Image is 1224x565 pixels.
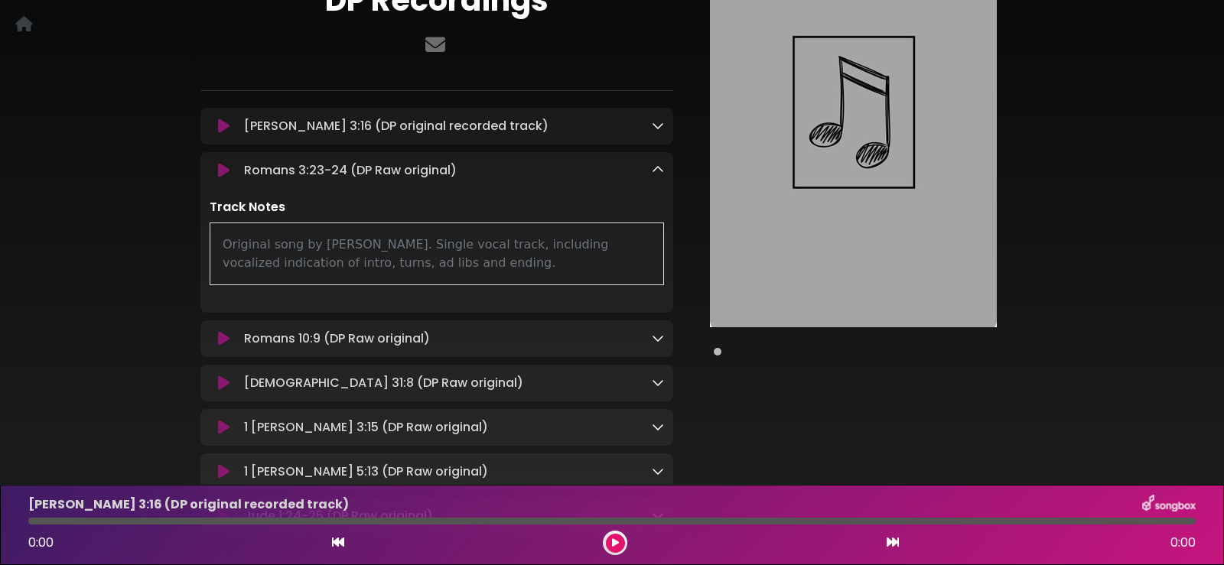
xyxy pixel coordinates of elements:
span: 0:00 [1170,534,1196,552]
p: 1 [PERSON_NAME] 3:15 (DP Raw original) [244,418,488,437]
p: Track Notes [210,198,664,216]
span: 0:00 [28,534,54,551]
p: [DEMOGRAPHIC_DATA] 31:8 (DP Raw original) [244,374,523,392]
p: Romans 3:23-24 (DP Raw original) [244,161,457,180]
div: Original song by [PERSON_NAME]. Single vocal track, including vocalized indication of intro, turn... [210,222,664,285]
img: songbox-logo-white.png [1142,495,1196,515]
p: [PERSON_NAME] 3:16 (DP original recorded track) [244,117,549,135]
p: 1 [PERSON_NAME] 5:13 (DP Raw original) [244,463,488,481]
p: Romans 10:9 (DP Raw original) [244,330,430,348]
p: [PERSON_NAME] 3:16 (DP original recorded track) [28,495,349,514]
